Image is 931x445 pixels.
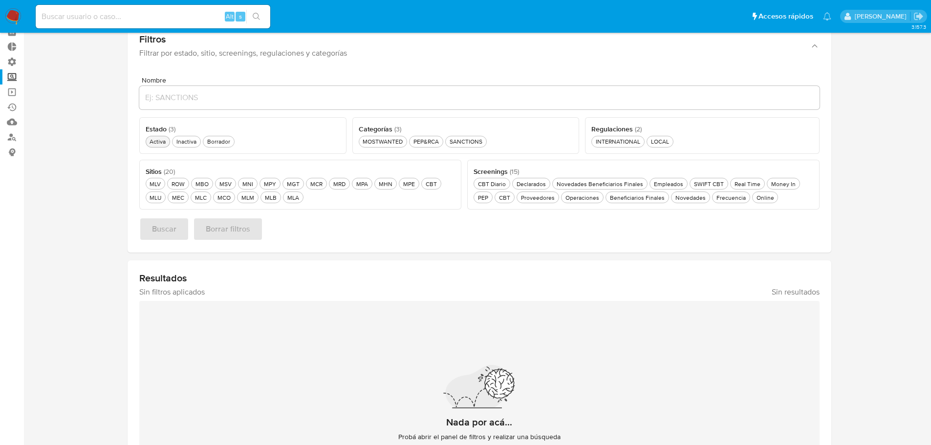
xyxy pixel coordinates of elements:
a: Salir [913,11,924,21]
p: nicolas.tyrkiel@mercadolibre.com [855,12,910,21]
span: Accesos rápidos [758,11,813,21]
button: search-icon [246,10,266,23]
input: Buscar usuario o caso... [36,10,270,23]
a: Notificaciones [823,12,831,21]
span: 3.157.3 [911,23,926,31]
span: s [239,12,242,21]
span: Alt [226,12,234,21]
